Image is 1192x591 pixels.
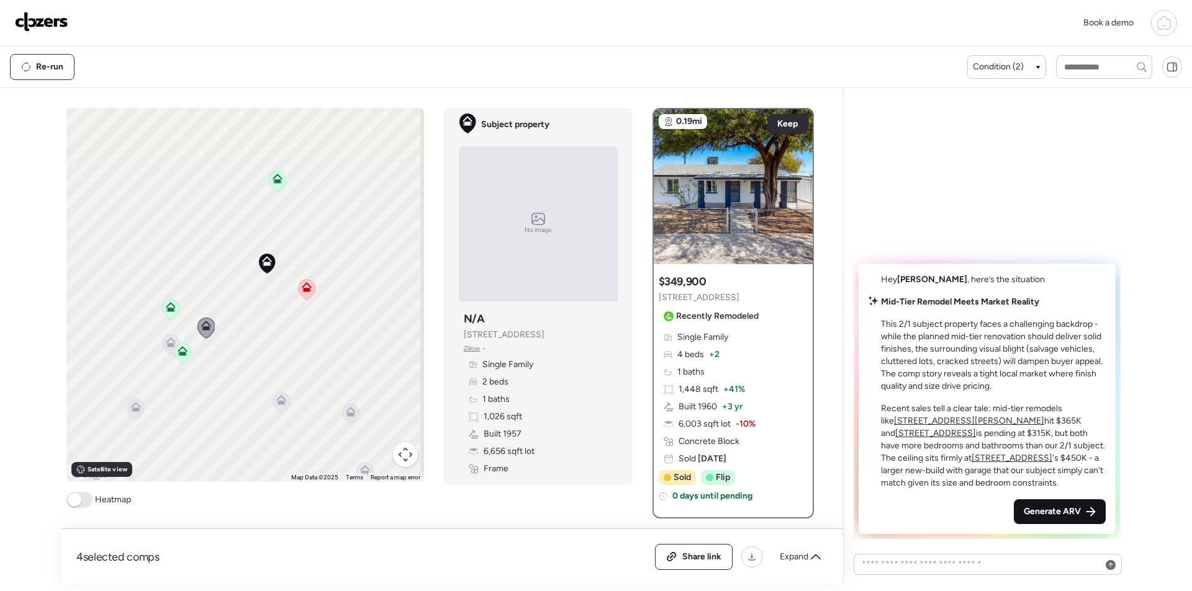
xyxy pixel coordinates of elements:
[677,349,704,361] span: 4 beds
[894,415,1044,426] a: [STREET_ADDRESS][PERSON_NAME]
[679,401,717,413] span: Built 1960
[393,442,418,467] button: Map camera controls
[674,471,691,484] span: Sold
[525,225,552,235] span: No image
[736,418,756,430] span: -10%
[291,474,338,481] span: Map Data ©2025
[679,418,731,430] span: 6,003 sqft lot
[723,383,745,396] span: + 41%
[1083,17,1134,28] span: Book a demo
[676,310,759,322] span: Recently Remodeled
[676,115,702,128] span: 0.19mi
[36,61,63,73] span: Re-run
[881,296,1039,307] strong: Mid-Tier Remodel Meets Market Reality
[677,366,705,378] span: 1 baths
[15,12,68,32] img: Logo
[95,494,131,506] span: Heatmap
[881,274,1045,285] span: Hey , here’s the situation
[481,118,549,131] span: Subject property
[696,453,726,464] span: [DATE]
[709,349,720,361] span: + 2
[484,411,522,423] span: 1,026 sqft
[70,466,111,482] a: Open this area in Google Maps (opens a new window)
[464,311,485,326] h3: N/A
[780,551,808,563] span: Expand
[672,490,752,502] span: 0 days until pending
[371,474,420,481] a: Report a map error
[482,376,508,388] span: 2 beds
[679,435,739,448] span: Concrete Block
[464,329,544,341] span: [STREET_ADDRESS]
[484,463,508,475] span: Frame
[716,471,730,484] span: Flip
[484,445,535,458] span: 6,656 sqft lot
[482,358,533,371] span: Single Family
[70,466,111,482] img: Google
[679,453,726,465] span: Sold
[482,393,510,406] span: 1 baths
[88,464,127,474] span: Satellite view
[897,274,967,285] span: [PERSON_NAME]
[777,118,798,130] span: Keep
[895,428,976,438] a: [STREET_ADDRESS]
[881,402,1106,489] p: Recent sales tell a clear tale: mid-tier remodels like hit $365K and is pending at $315K, but bot...
[346,474,363,481] a: Terms (opens in new tab)
[679,383,718,396] span: 1,448 sqft
[677,331,728,344] span: Single Family
[76,549,160,564] span: 4 selected comps
[881,318,1106,393] p: This 2/1 subject property faces a challenging backdrop - while the planned mid-tier renovation sh...
[659,274,707,289] h3: $349,900
[484,428,521,440] span: Built 1957
[682,551,721,563] span: Share link
[722,401,743,413] span: + 3 yr
[973,61,1024,73] span: Condition (2)
[464,344,481,353] span: Zillow
[1024,505,1081,518] span: Generate ARV
[659,291,739,304] span: [STREET_ADDRESS]
[482,344,485,353] span: •
[972,453,1052,463] a: [STREET_ADDRESS]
